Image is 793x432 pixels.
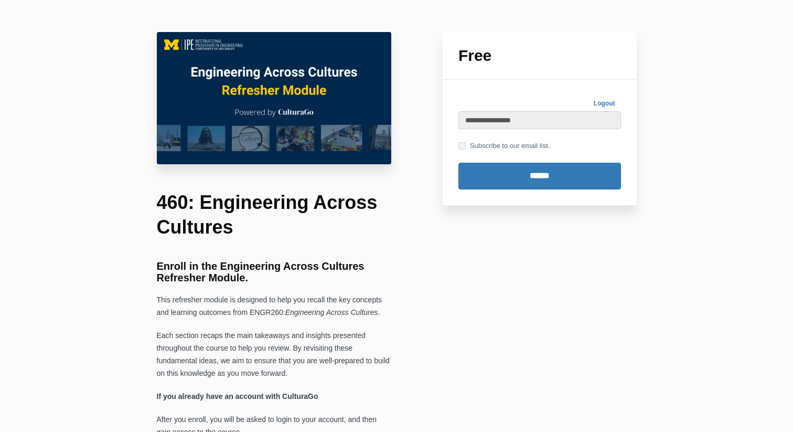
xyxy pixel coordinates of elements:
[458,140,550,152] label: Subscribe to our email list.
[157,260,392,283] h3: Enroll in the Engineering Across Cultures Refresher Module.
[378,308,380,317] span: .
[157,32,392,164] img: c0f10fc-c575-6ff0-c716-7a6e5a06d1b5_EAC_460_Main_Image.png
[458,48,621,64] h1: Free
[157,191,392,240] h1: 460: Engineering Across Cultures
[157,331,366,352] span: Each section recaps the main takeaways and insights presented throughout
[588,96,621,111] a: Logout
[157,392,318,401] strong: If you already have an account with CulturaGo
[458,142,466,150] input: Subscribe to our email list.
[157,344,390,377] span: the course to help you review. By revisiting these fundamental ideas, we aim to ensure that you a...
[285,308,378,317] span: Engineering Across Cultures
[157,296,382,317] span: This refresher module is designed to help you recall the key concepts and learning outcomes from ...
